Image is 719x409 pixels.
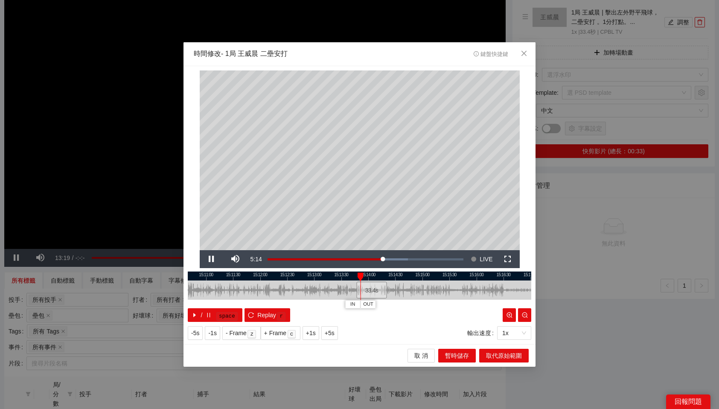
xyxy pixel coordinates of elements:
span: caret-right [192,312,198,319]
button: 暫時儲存 [438,349,476,362]
span: info-circle [474,51,479,57]
button: Seek to live, currently behind live [468,250,495,268]
button: + Framec [261,326,300,340]
span: zoom-in [507,312,512,319]
button: Fullscreen [496,250,520,268]
button: IN [345,300,361,308]
button: - Framez [222,326,261,340]
span: - Frame [226,328,247,338]
span: -1s [208,328,216,338]
button: 取 消 [408,349,435,362]
button: -5s [188,326,203,340]
kbd: c [288,330,296,339]
span: close [521,50,527,57]
span: + Frame [264,328,287,338]
span: LIVE [480,250,492,268]
kbd: z [247,330,256,339]
button: zoom-out [518,308,531,322]
kbd: r [277,312,285,321]
span: Replay [257,310,276,320]
div: Video Player [200,70,520,251]
div: Progress Bar [268,258,464,260]
label: 輸出速度 [467,326,497,340]
button: Mute [224,250,247,268]
div: 33.4 s [356,282,387,298]
span: reload [248,312,254,319]
span: 取代原始範圍 [486,351,522,360]
button: caret-right/pausespace [188,308,242,322]
span: IN [350,301,355,308]
button: Pause [200,250,224,268]
button: 取代原始範圍 [479,349,529,362]
button: +1s [303,326,319,340]
div: 回報問題 [666,394,710,409]
button: zoom-in [503,308,516,322]
button: reloadReplayr [245,308,290,322]
span: -5s [191,328,199,338]
span: +5s [325,328,335,338]
span: / [201,310,203,320]
span: pause [206,312,212,319]
span: 5:14 [250,256,262,263]
span: +1s [306,328,316,338]
span: zoom-out [522,312,528,319]
span: 取 消 [414,351,428,360]
kbd: space [216,312,238,321]
button: Close [512,42,536,65]
button: -1s [205,326,220,340]
button: +5s [321,326,338,340]
button: OUT [361,300,376,308]
span: OUT [363,301,373,308]
span: 1x [502,327,526,339]
div: 時間修改 - 1局 王威晨 二壘安打 [194,49,288,59]
span: 暫時儲存 [445,351,469,360]
span: 鍵盤快捷鍵 [474,51,508,57]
